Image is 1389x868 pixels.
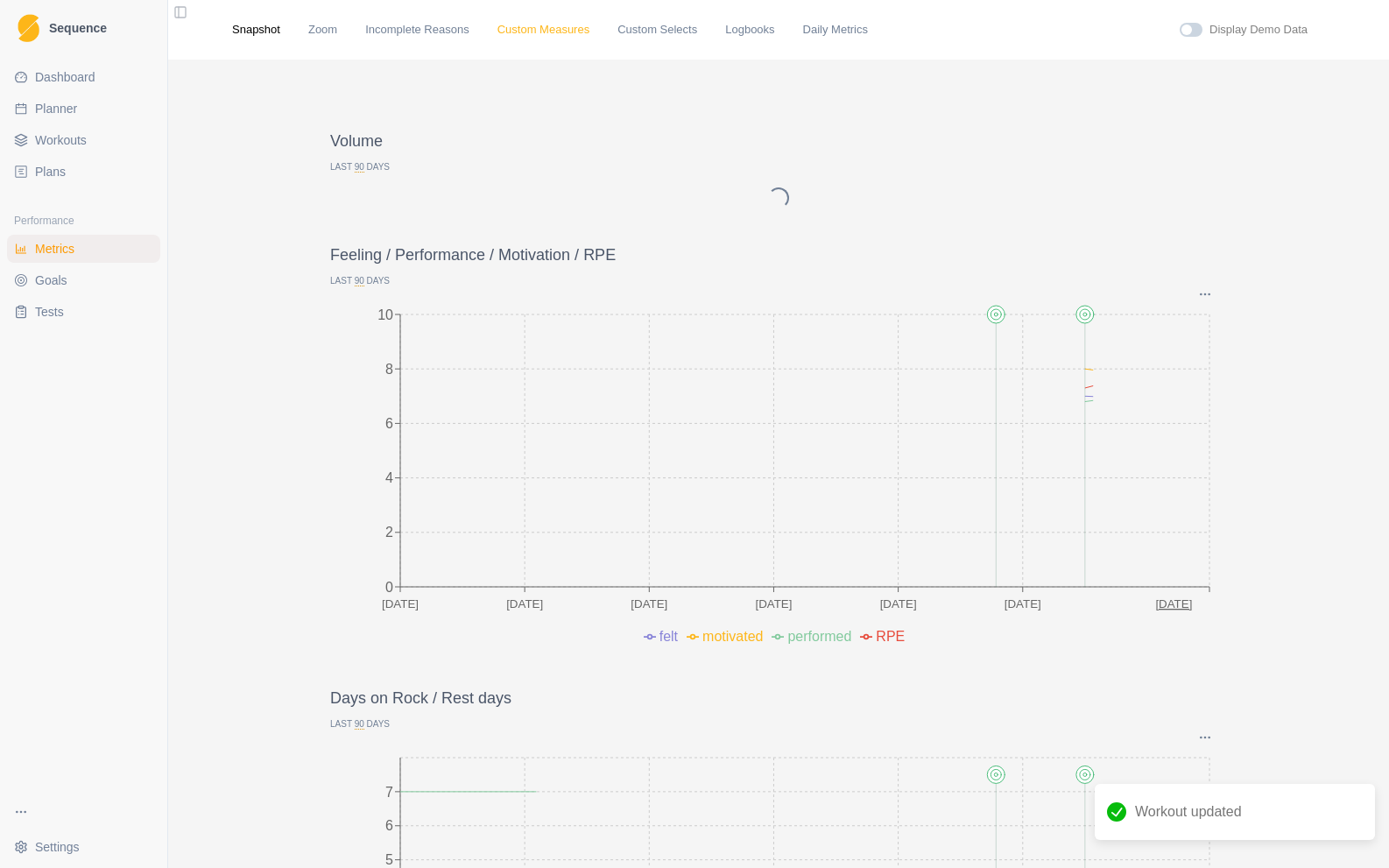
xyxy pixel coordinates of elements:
a: Plans [7,158,160,186]
text: [DATE] [880,597,917,610]
a: Custom Selects [617,21,697,39]
button: Options [1197,730,1213,745]
span: motivated [702,629,763,644]
span: Plans [35,163,66,180]
p: Days on Rock / Rest days [330,687,1227,710]
span: 90 [355,162,364,173]
a: Planner [7,95,160,123]
a: Dashboard [7,63,160,91]
span: Workouts [35,131,87,149]
text: [DATE] [631,597,667,610]
img: Logo [18,14,39,43]
p: Last Days [330,160,1227,173]
a: Goals [7,266,160,294]
div: Performance [7,207,160,235]
a: Logbooks [725,21,774,39]
a: Daily Metrics [803,21,868,39]
p: Feeling / Performance / Motivation / RPE [330,243,1227,267]
div: Workout updated [1095,784,1375,840]
a: LogoSequence [7,7,160,49]
text: [DATE] [382,597,419,610]
button: Options [1197,287,1213,301]
text: [DATE] [1155,597,1192,610]
text: [DATE] [506,597,543,610]
a: Metrics [7,235,160,263]
text: [DATE] [755,597,792,610]
label: Display Demo Data [1209,21,1308,39]
a: Zoom [308,21,337,39]
tspan: 6 [385,416,393,431]
tspan: 7 [385,784,393,799]
tspan: 0 [385,579,393,594]
span: Dashboard [35,68,95,86]
span: Metrics [35,240,74,258]
a: Snapshot [232,21,280,39]
a: Workouts [7,126,160,154]
tspan: 2 [385,525,393,540]
a: Incomplete Reasons [365,21,469,39]
span: 90 [355,276,364,286]
tspan: 10 [377,307,393,321]
span: Planner [35,100,77,117]
span: Goals [35,272,67,289]
span: felt [659,629,678,644]
a: Tests [7,298,160,326]
span: Sequence [49,22,107,34]
a: Custom Measures [497,21,589,39]
tspan: 5 [385,852,393,867]
span: RPE [876,629,905,644]
p: Volume [330,130,1227,153]
tspan: 8 [385,361,393,376]
span: 90 [355,719,364,730]
button: Settings [7,833,160,861]
tspan: 6 [385,818,393,833]
text: [DATE] [1005,597,1041,610]
p: Last Days [330,274,1227,287]
span: performed [787,629,851,644]
span: Tests [35,303,64,321]
p: Last Days [330,717,1227,730]
tspan: 4 [385,470,393,485]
